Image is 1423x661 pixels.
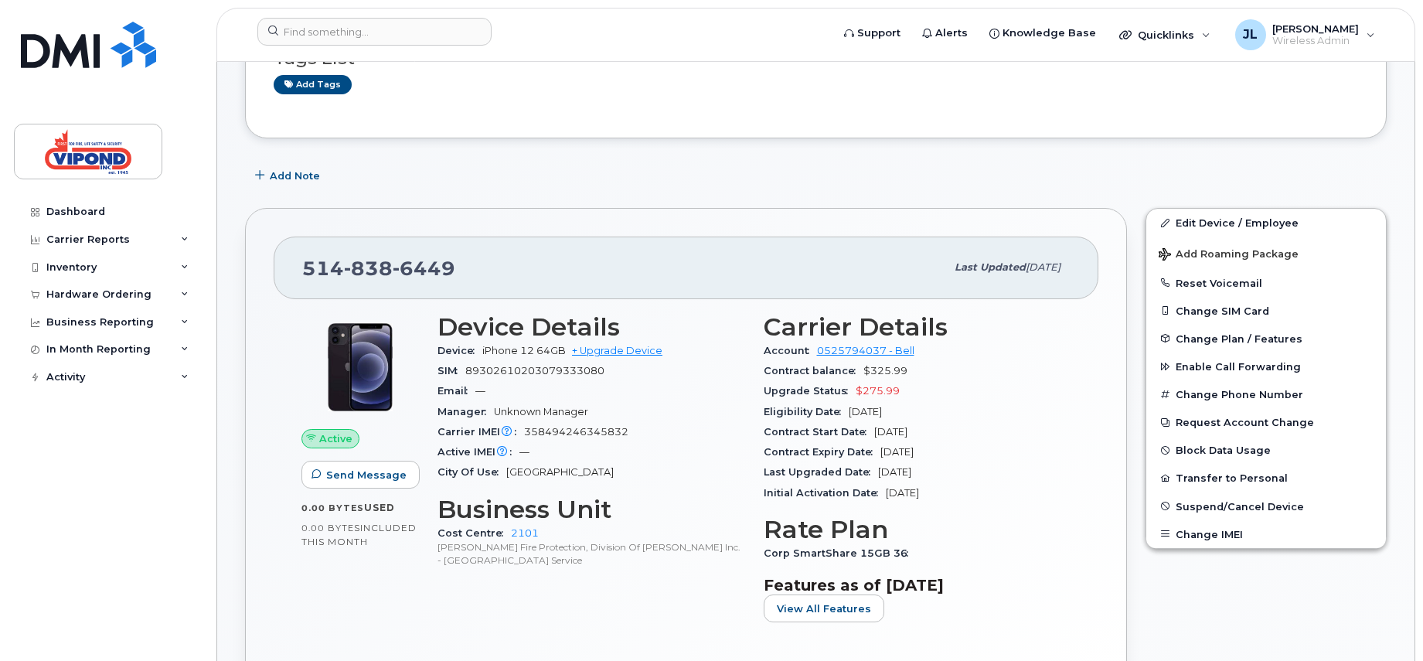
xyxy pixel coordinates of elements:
[1146,269,1386,297] button: Reset Voicemail
[764,313,1071,341] h3: Carrier Details
[886,487,919,499] span: [DATE]
[270,169,320,183] span: Add Note
[911,18,979,49] a: Alerts
[506,466,614,478] span: [GEOGRAPHIC_DATA]
[1224,19,1386,50] div: Jean-Pierre Larose
[777,601,871,616] span: View All Features
[1176,332,1302,344] span: Change Plan / Features
[1146,237,1386,269] button: Add Roaming Package
[1272,35,1359,47] span: Wireless Admin
[1146,380,1386,408] button: Change Phone Number
[817,345,914,356] a: 0525794037 - Bell
[1108,19,1221,50] div: Quicklinks
[437,365,465,376] span: SIM
[764,345,817,356] span: Account
[319,431,352,446] span: Active
[301,461,420,489] button: Send Message
[494,406,588,417] span: Unknown Manager
[1243,26,1258,44] span: JL
[326,468,407,482] span: Send Message
[1176,500,1304,512] span: Suspend/Cancel Device
[764,487,886,499] span: Initial Activation Date
[857,26,900,41] span: Support
[1003,26,1096,41] span: Knowledge Base
[301,523,360,533] span: 0.00 Bytes
[482,345,566,356] span: iPhone 12 64GB
[437,496,745,523] h3: Business Unit
[764,385,856,397] span: Upgrade Status
[1146,209,1386,237] a: Edit Device / Employee
[764,547,916,559] span: Corp SmartShare 15GB 36
[880,446,914,458] span: [DATE]
[878,466,911,478] span: [DATE]
[856,385,900,397] span: $275.99
[764,466,878,478] span: Last Upgraded Date
[1176,361,1301,373] span: Enable Call Forwarding
[979,18,1107,49] a: Knowledge Base
[1272,22,1359,35] span: [PERSON_NAME]
[1146,353,1386,380] button: Enable Call Forwarding
[764,595,884,622] button: View All Features
[764,576,1071,595] h3: Features as of [DATE]
[301,503,364,513] span: 0.00 Bytes
[437,345,482,356] span: Device
[764,406,849,417] span: Eligibility Date
[245,162,333,189] button: Add Note
[393,257,455,280] span: 6449
[511,527,539,539] a: 2101
[1138,29,1194,41] span: Quicklinks
[863,365,907,376] span: $325.99
[1026,261,1060,273] span: [DATE]
[344,257,393,280] span: 838
[1146,492,1386,520] button: Suspend/Cancel Device
[764,446,880,458] span: Contract Expiry Date
[874,426,907,438] span: [DATE]
[1146,464,1386,492] button: Transfer to Personal
[955,261,1026,273] span: Last updated
[1146,520,1386,548] button: Change IMEI
[764,516,1071,543] h3: Rate Plan
[524,426,628,438] span: 358494246345832
[437,540,745,567] p: [PERSON_NAME] Fire Protection, Division Of [PERSON_NAME] Inc. - [GEOGRAPHIC_DATA] Service
[257,18,492,46] input: Find something...
[437,406,494,417] span: Manager
[1146,297,1386,325] button: Change SIM Card
[274,49,1358,68] h3: Tags List
[314,321,407,414] img: iPhone_12.jpg
[437,385,475,397] span: Email
[1146,408,1386,436] button: Request Account Change
[302,257,455,280] span: 514
[364,502,395,513] span: used
[437,313,745,341] h3: Device Details
[437,446,519,458] span: Active IMEI
[465,365,604,376] span: 89302610203079333080
[1159,248,1299,263] span: Add Roaming Package
[301,522,417,547] span: included this month
[764,426,874,438] span: Contract Start Date
[437,466,506,478] span: City Of Use
[1146,436,1386,464] button: Block Data Usage
[437,527,511,539] span: Cost Centre
[519,446,529,458] span: —
[475,385,485,397] span: —
[935,26,968,41] span: Alerts
[764,365,863,376] span: Contract balance
[274,75,352,94] a: Add tags
[437,426,524,438] span: Carrier IMEI
[1146,325,1386,353] button: Change Plan / Features
[849,406,882,417] span: [DATE]
[572,345,662,356] a: + Upgrade Device
[833,18,911,49] a: Support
